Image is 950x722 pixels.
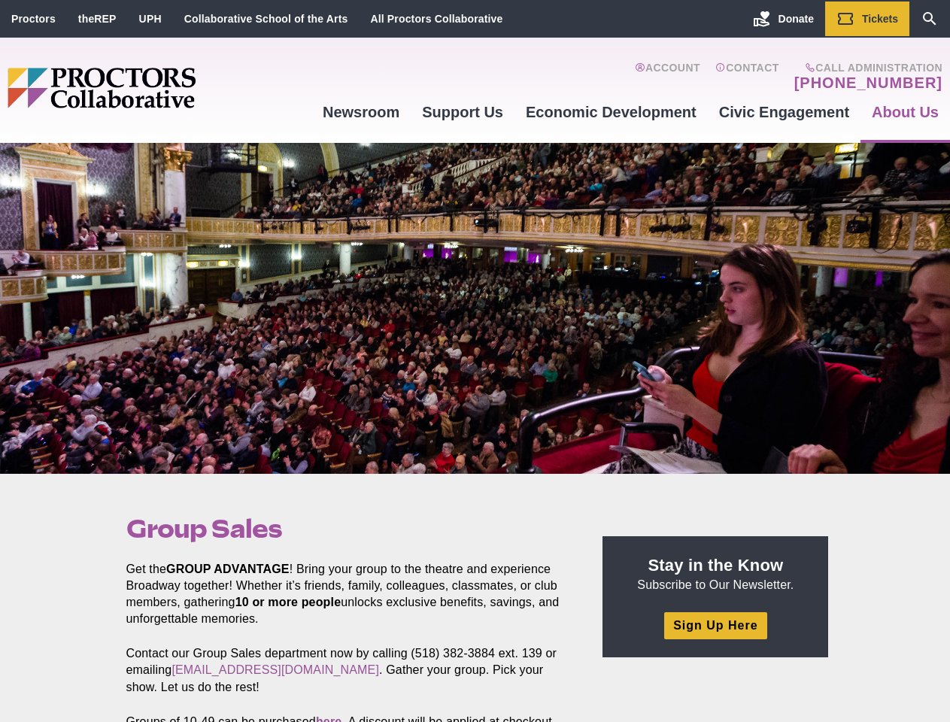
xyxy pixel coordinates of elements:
[648,556,784,575] strong: Stay in the Know
[8,68,311,108] img: Proctors logo
[311,92,411,132] a: Newsroom
[126,514,569,543] h1: Group Sales
[235,596,341,608] strong: 10 or more people
[779,13,814,25] span: Donate
[708,92,860,132] a: Civic Engagement
[860,92,950,132] a: About Us
[635,62,700,92] a: Account
[78,13,117,25] a: theREP
[11,13,56,25] a: Proctors
[126,561,569,627] p: Get the ! Bring your group to the theatre and experience Broadway together! Whether it’s friends,...
[166,563,290,575] strong: GROUP ADVANTAGE
[862,13,898,25] span: Tickets
[794,74,942,92] a: [PHONE_NUMBER]
[370,13,502,25] a: All Proctors Collaborative
[715,62,779,92] a: Contact
[790,62,942,74] span: Call Administration
[621,554,810,593] p: Subscribe to Our Newsletter.
[825,2,909,36] a: Tickets
[514,92,708,132] a: Economic Development
[184,13,348,25] a: Collaborative School of the Arts
[126,645,569,695] p: Contact our Group Sales department now by calling (518) 382-3884 ext. 139 or emailing . Gather yo...
[171,663,379,676] a: [EMAIL_ADDRESS][DOMAIN_NAME]
[139,13,162,25] a: UPH
[411,92,514,132] a: Support Us
[909,2,950,36] a: Search
[664,612,766,639] a: Sign Up Here
[742,2,825,36] a: Donate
